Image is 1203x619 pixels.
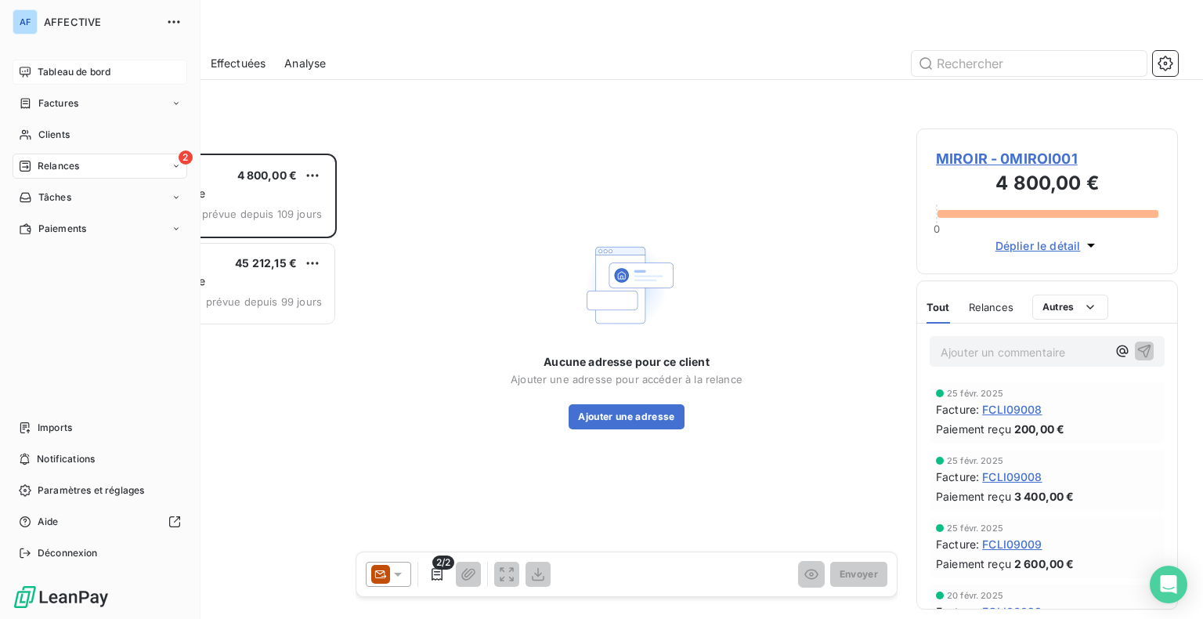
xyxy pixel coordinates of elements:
[37,452,95,466] span: Notifications
[936,421,1011,437] span: Paiement reçu
[211,56,266,71] span: Effectuées
[934,223,940,235] span: 0
[38,483,144,498] span: Paramètres et réglages
[179,150,193,165] span: 2
[38,128,70,142] span: Clients
[75,154,337,619] div: grid
[544,354,709,370] span: Aucune adresse pour ce client
[947,456,1003,465] span: 25 févr. 2025
[569,404,684,429] button: Ajouter une adresse
[206,295,322,308] span: prévue depuis 99 jours
[927,301,950,313] span: Tout
[38,515,59,529] span: Aide
[237,168,298,182] span: 4 800,00 €
[1014,488,1075,505] span: 3 400,00 €
[235,256,297,270] span: 45 212,15 €
[936,469,979,485] span: Facture :
[947,389,1003,398] span: 25 févr. 2025
[284,56,326,71] span: Analyse
[982,469,1042,485] span: FCLI09008
[982,401,1042,418] span: FCLI09008
[432,556,454,570] span: 2/2
[1032,295,1108,320] button: Autres
[1150,566,1187,603] div: Open Intercom Messenger
[511,373,742,386] span: Ajouter une adresse pour accéder à la relance
[1014,421,1064,437] span: 200,00 €
[995,237,1081,254] span: Déplier le détail
[13,509,187,534] a: Aide
[13,585,110,610] img: Logo LeanPay
[38,222,86,236] span: Paiements
[38,421,72,435] span: Imports
[936,488,1011,505] span: Paiement reçu
[576,235,677,335] img: Empty state
[982,536,1042,552] span: FCLI09009
[38,159,79,173] span: Relances
[912,51,1147,76] input: Rechercher
[38,96,78,110] span: Factures
[936,401,979,418] span: Facture :
[947,523,1003,533] span: 25 févr. 2025
[936,148,1158,169] span: MIROIR - 0MIROI001
[991,237,1104,255] button: Déplier le détail
[202,208,322,220] span: prévue depuis 109 jours
[969,301,1013,313] span: Relances
[13,9,38,34] div: AF
[38,65,110,79] span: Tableau de bord
[936,169,1158,201] h3: 4 800,00 €
[1014,556,1075,572] span: 2 600,00 €
[830,562,887,587] button: Envoyer
[936,556,1011,572] span: Paiement reçu
[38,546,98,560] span: Déconnexion
[947,591,1003,600] span: 20 févr. 2025
[38,190,71,205] span: Tâches
[936,536,979,552] span: Facture :
[44,16,157,28] span: AFFECTIVE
